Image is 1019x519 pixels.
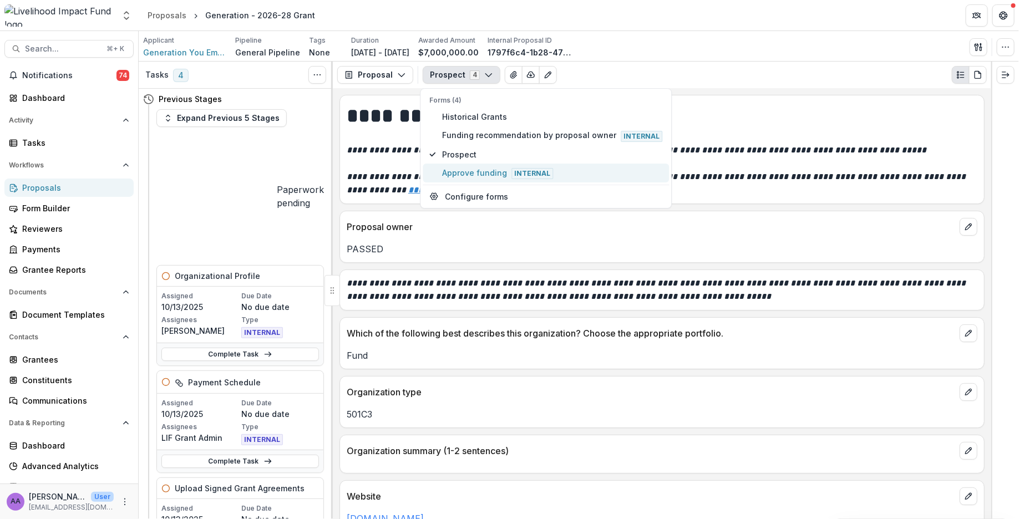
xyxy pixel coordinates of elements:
[175,482,305,494] h5: Upload Signed Grant Agreements
[539,66,557,84] button: Edit as form
[418,35,475,45] p: Awarded Amount
[143,47,226,58] a: Generation You Employed, Inc.
[241,301,319,313] p: No due date
[4,179,134,197] a: Proposals
[241,408,319,420] p: No due date
[4,457,134,475] a: Advanced Analytics
[443,149,663,160] span: Prospect
[241,327,283,338] span: INTERNAL
[175,375,184,389] button: View dependent tasks
[22,354,125,365] div: Grantees
[9,161,118,169] span: Workflows
[337,66,413,84] button: Proposal
[22,481,125,492] div: Data Report
[241,434,283,445] span: INTERNAL
[145,70,169,80] h3: Tasks
[347,490,955,503] p: Website
[22,243,125,255] div: Payments
[4,436,134,455] a: Dashboard
[347,444,955,457] p: Organization summary (1-2 sentences)
[4,371,134,389] a: Constituents
[4,134,134,152] a: Tasks
[143,35,174,45] p: Applicant
[22,440,125,451] div: Dashboard
[4,40,134,58] button: Search...
[143,7,191,23] a: Proposals
[235,47,300,58] p: General Pipeline
[119,4,134,27] button: Open entity switcher
[351,35,379,45] p: Duration
[22,71,116,80] span: Notifications
[4,89,134,107] a: Dashboard
[4,199,134,217] a: Form Builder
[347,220,955,233] p: Proposal owner
[4,350,134,369] a: Grantees
[22,92,125,104] div: Dashboard
[161,325,239,337] p: [PERSON_NAME]
[430,96,663,106] p: Forms (4)
[4,67,134,84] button: Notifications74
[423,66,500,84] button: Prospect4
[960,442,977,460] button: edit
[173,69,189,82] span: 4
[161,408,239,420] p: 10/13/2025
[161,455,319,468] a: Complete Task
[952,66,970,84] button: Plaintext view
[505,66,523,84] button: View Attached Files
[4,4,114,27] img: Livelihood Impact Fund logo
[9,116,118,124] span: Activity
[22,374,125,386] div: Constituents
[347,327,955,340] p: Which of the following best describes this organization? Choose the appropriate portfolio.
[22,395,125,406] div: Communications
[22,202,125,214] div: Form Builder
[25,44,100,54] span: Search...
[22,223,125,235] div: Reviewers
[156,109,287,127] button: Expand Previous 5 Stages
[22,264,125,276] div: Grantee Reports
[347,385,955,399] p: Organization type
[241,315,319,325] p: Type
[118,495,131,508] button: More
[4,328,134,346] button: Open Contacts
[22,182,125,194] div: Proposals
[621,131,663,142] span: Internal
[161,503,239,513] p: Assigned
[4,477,134,496] a: Data Report
[241,291,319,301] p: Due Date
[277,183,324,210] h4: Paperwork pending
[488,47,571,58] p: 1797f6c4-1b28-475d-8bc9-0c8dd033eef9
[960,487,977,505] button: edit
[969,66,987,84] button: PDF view
[161,291,239,301] p: Assigned
[308,66,326,84] button: Toggle View Cancelled Tasks
[91,492,114,502] p: User
[22,137,125,149] div: Tasks
[512,168,554,179] span: Internal
[488,35,552,45] p: Internal Proposal ID
[9,333,118,341] span: Contacts
[175,270,260,282] h5: Organizational Profile
[443,111,663,123] span: Historical Grants
[4,240,134,258] a: Payments
[4,156,134,174] button: Open Workflows
[966,4,988,27] button: Partners
[960,324,977,342] button: edit
[9,419,118,427] span: Data & Reporting
[148,9,186,21] div: Proposals
[309,35,326,45] p: Tags
[992,4,1015,27] button: Get Help
[4,111,134,129] button: Open Activity
[161,301,239,313] p: 10/13/2025
[443,130,663,142] span: Funding recommendation by proposal owner
[960,383,977,401] button: edit
[4,261,134,279] a: Grantee Reports
[351,47,409,58] p: [DATE] - [DATE]
[9,288,118,296] span: Documents
[22,309,125,320] div: Document Templates
[347,408,977,421] p: 501C3
[235,35,262,45] p: Pipeline
[22,460,125,472] div: Advanced Analytics
[4,283,134,301] button: Open Documents
[161,422,239,432] p: Assignees
[4,391,134,410] a: Communications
